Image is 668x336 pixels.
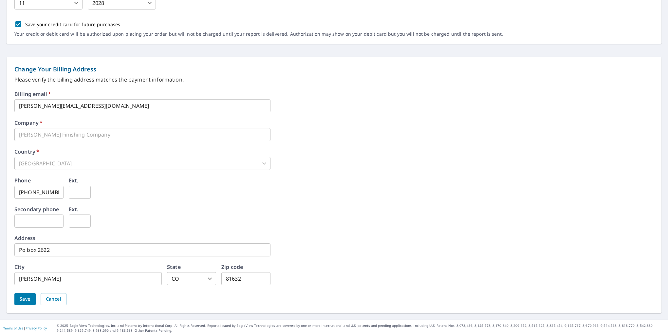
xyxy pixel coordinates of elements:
[26,326,47,330] a: Privacy Policy
[69,178,79,183] label: Ext.
[14,65,654,74] p: Change Your Billing Address
[14,76,654,84] p: Please verify the billing address matches the payment information.
[41,293,66,305] button: Cancel
[46,295,61,303] span: Cancel
[14,293,36,305] button: Save
[221,264,243,270] label: Zip code
[14,91,51,97] label: Billing email
[14,235,35,241] label: Address
[20,295,30,303] span: Save
[3,326,47,330] p: |
[69,207,79,212] label: Ext.
[25,21,121,28] p: Save your credit card for future purchases
[14,178,31,183] label: Phone
[14,120,43,125] label: Company
[167,272,216,285] div: CO
[14,264,25,270] label: City
[3,326,24,330] a: Terms of Use
[57,323,665,333] p: © 2025 Eagle View Technologies, Inc. and Pictometry International Corp. All Rights Reserved. Repo...
[14,31,503,37] p: Your credit or debit card will be authorized upon placing your order, but will not be charged unt...
[14,207,59,212] label: Secondary phone
[167,264,181,270] label: State
[14,157,270,170] div: [GEOGRAPHIC_DATA]
[14,149,39,154] label: Country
